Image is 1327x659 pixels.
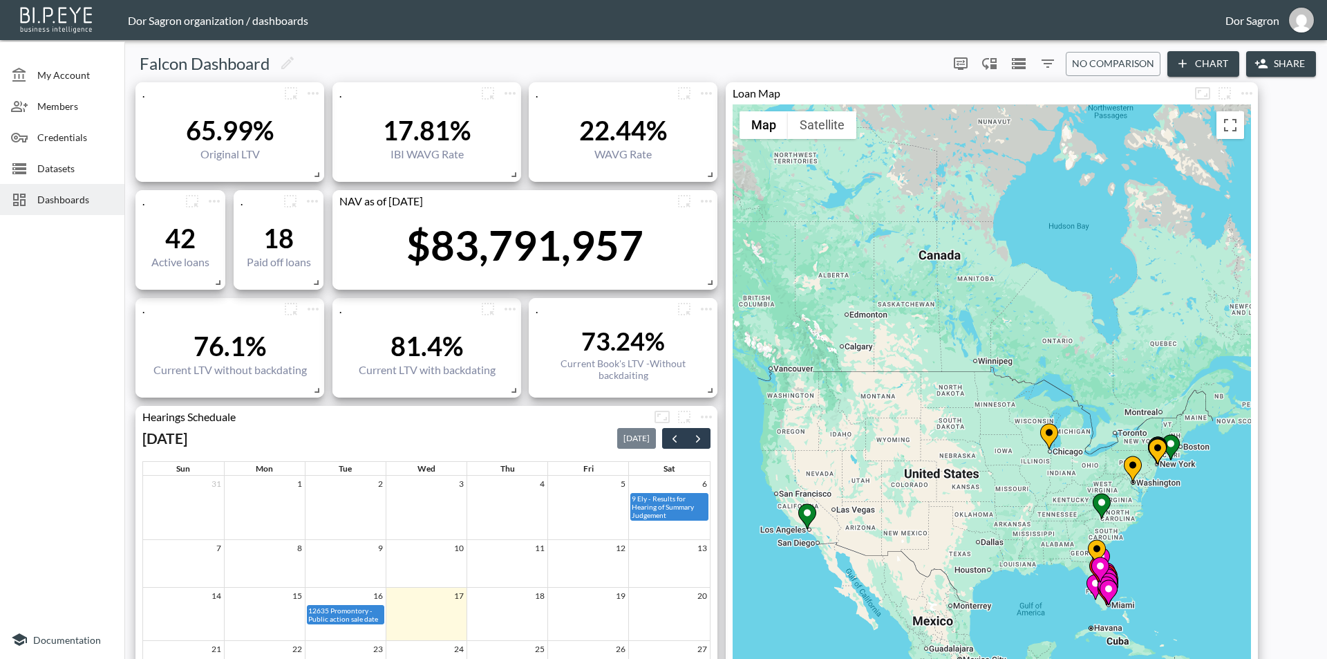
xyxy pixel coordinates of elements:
[631,494,708,520] div: 9 Ely - Results for Hearing of Summary Judgement
[209,641,224,657] a: September 21, 2025
[548,588,629,640] td: September 19, 2025
[1279,3,1324,37] button: dor_s@ibi.co.il
[279,193,301,206] span: Attach chart to a group
[1236,82,1258,104] span: Chart settings
[740,111,788,139] button: Show street map
[451,641,467,657] a: September 24, 2025
[695,540,710,556] a: September 13, 2025
[456,476,467,492] a: September 3, 2025
[477,82,499,104] button: more
[673,301,695,314] span: Attach chart to a group
[415,462,438,475] a: Wednesday
[529,86,673,100] div: .
[695,298,717,320] button: more
[477,85,499,98] span: Attach chart to a group
[726,86,1192,100] div: Loan Map
[467,540,548,588] td: September 11, 2025
[234,194,279,207] div: .
[673,298,695,320] button: more
[375,540,386,556] a: September 9, 2025
[305,476,386,540] td: September 2, 2025
[386,540,467,588] td: September 10, 2025
[214,540,224,556] a: September 7, 2025
[305,540,386,588] td: September 9, 2025
[209,588,224,604] a: September 14, 2025
[33,634,101,646] span: Documentation
[536,326,710,356] div: 73.24%
[695,190,717,212] span: Chart settings
[1037,53,1059,75] button: Filters
[203,190,225,212] button: more
[279,55,296,71] svg: Edit
[662,428,687,449] button: Previous month
[290,641,305,657] a: September 22, 2025
[209,476,224,492] a: August 31, 2025
[37,99,113,113] span: Members
[467,476,548,540] td: September 4, 2025
[579,147,668,160] div: WAVG Rate
[370,641,386,657] a: September 23, 2025
[1192,82,1214,104] button: Fullscreen
[279,190,301,212] button: more
[548,476,629,540] td: September 5, 2025
[332,194,673,207] div: NAV as of 31/08/2025
[1214,82,1236,104] button: more
[406,220,643,270] div: $83,791,957
[224,588,305,640] td: September 15, 2025
[1008,53,1030,75] button: Datasets
[224,476,305,540] td: September 1, 2025
[181,193,203,206] span: Attach chart to a group
[477,298,499,320] button: more
[143,476,224,540] td: August 31, 2025
[673,82,695,104] button: more
[37,68,113,82] span: My Account
[11,631,113,648] a: Documentation
[613,588,628,604] a: September 19, 2025
[537,476,547,492] a: September 4, 2025
[153,330,307,362] div: 76.1%
[135,86,280,100] div: .
[579,114,668,146] div: 22.44%
[386,588,467,640] td: September 17, 2025
[181,190,203,212] button: more
[186,147,274,160] div: Original LTV
[203,190,225,212] span: Chart settings
[979,53,1001,75] div: Enable/disable chart dragging
[186,114,274,146] div: 65.99%
[359,363,496,376] div: Current LTV with backdating
[673,85,695,98] span: Attach chart to a group
[332,302,477,315] div: .
[1216,111,1244,139] button: Toggle fullscreen view
[548,540,629,588] td: September 12, 2025
[375,476,386,492] a: September 2, 2025
[629,540,710,588] td: September 13, 2025
[1214,85,1236,98] span: Attach chart to a group
[788,111,856,139] button: Show satellite imagery
[224,540,305,588] td: September 8, 2025
[301,190,323,212] span: Chart settings
[617,428,656,449] button: [DATE]
[613,540,628,556] a: September 12, 2025
[673,193,695,206] span: Attach chart to a group
[1167,51,1239,77] button: Chart
[695,588,710,604] a: September 20, 2025
[37,192,113,207] span: Dashboards
[1236,82,1258,104] button: more
[686,428,710,449] button: Next month
[336,462,355,475] a: Tuesday
[699,476,710,492] a: September 6, 2025
[618,476,628,492] a: September 5, 2025
[499,82,521,104] span: Chart settings
[294,476,305,492] a: September 1, 2025
[143,540,224,588] td: September 7, 2025
[673,190,695,212] button: more
[651,406,673,428] button: Fullscreen
[302,82,324,104] button: more
[359,330,496,362] div: 81.4%
[673,406,695,428] button: more
[386,476,467,540] td: September 3, 2025
[1289,8,1314,33] img: 1af3f7cb73970d8b0a18ff6ef270e722
[37,130,113,145] span: Credentials
[499,82,521,104] button: more
[332,86,477,100] div: .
